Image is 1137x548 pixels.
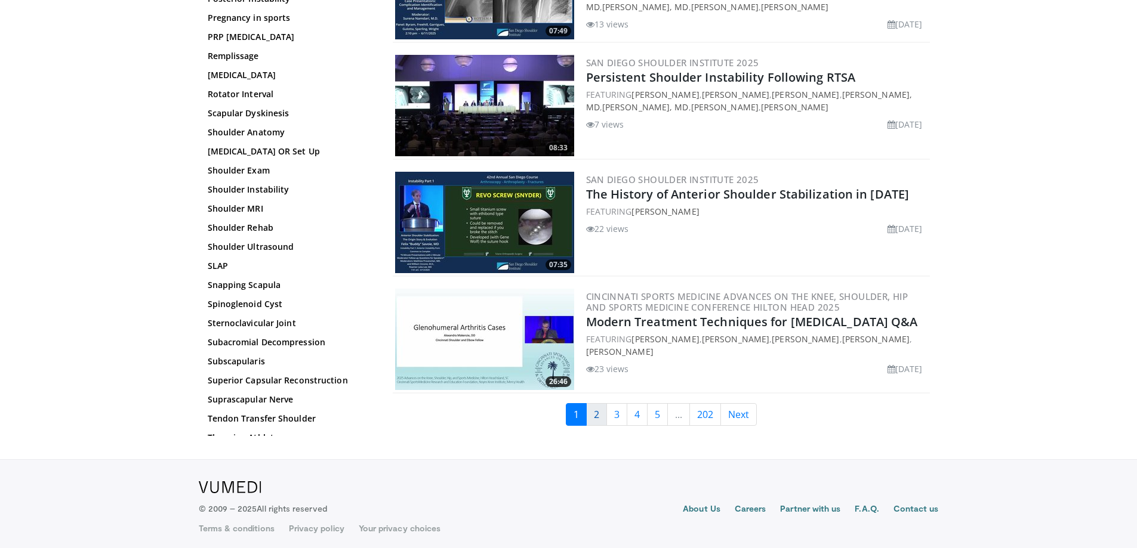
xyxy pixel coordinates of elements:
[586,186,910,202] a: The History of Anterior Shoulder Stabilization in [DATE]
[546,259,571,270] span: 07:35
[586,290,908,313] a: Cincinnati Sports Medicine Advances on the Knee, Shoulder, Hip and Sports Medicine Conference Hil...
[691,101,759,113] a: [PERSON_NAME]
[208,145,369,157] a: [MEDICAL_DATA] OR Set Up
[546,143,571,153] span: 08:33
[208,165,369,177] a: Shoulder Exam
[631,333,699,345] a: [PERSON_NAME]
[208,413,369,425] a: Tendon Transfer Shoulder
[359,522,440,534] a: Your privacy choices
[772,333,839,345] a: [PERSON_NAME]
[586,403,607,426] a: 2
[606,403,627,426] a: 3
[395,172,574,273] img: feabc04b-bf76-4aaf-8b19-ea92968ad710.300x170_q85_crop-smart_upscale.jpg
[586,222,629,235] li: 22 views
[772,89,839,100] a: [PERSON_NAME]
[888,118,923,131] li: [DATE]
[395,55,574,156] img: 6c6a096a-054b-4bd1-878c-41f99f233a86.300x170_q85_crop-smart_upscale.jpg
[602,1,689,13] a: [PERSON_NAME], MD
[208,88,369,100] a: Rotator Interval
[888,18,923,30] li: [DATE]
[631,206,699,217] a: [PERSON_NAME]
[546,26,571,36] span: 07:49
[208,31,369,43] a: PRP [MEDICAL_DATA]
[395,289,574,390] a: 26:46
[208,12,369,24] a: Pregnancy in sports
[395,289,574,390] img: 39810728-ec36-4ab3-a693-8b687575155e.300x170_q85_crop-smart_upscale.jpg
[208,184,369,196] a: Shoulder Instability
[586,346,654,357] a: [PERSON_NAME]
[888,363,923,375] li: [DATE]
[720,403,757,426] a: Next
[257,503,326,513] span: All rights reserved
[735,503,766,517] a: Careers
[631,89,699,100] a: [PERSON_NAME]
[208,126,369,138] a: Shoulder Anatomy
[586,205,928,218] div: FEATURING
[647,403,668,426] a: 5
[586,69,856,85] a: Persistent Shoulder Instability Following RTSA
[855,503,879,517] a: F.A.Q.
[208,50,369,62] a: Remplissage
[208,203,369,215] a: Shoulder MRI
[586,314,918,330] a: Modern Treatment Techniques for [MEDICAL_DATA] Q&A
[199,522,275,534] a: Terms & conditions
[586,174,759,185] a: San Diego Shoulder Institute 2025
[395,172,574,273] a: 07:35
[586,333,928,358] div: FEATURING , , , ,
[208,279,369,291] a: Snapping Scapula
[586,363,629,375] li: 23 views
[208,260,369,272] a: SLAP
[683,503,720,517] a: About Us
[586,88,928,113] div: FEATURING , , , , , ,
[208,355,369,367] a: Subscapularis
[208,336,369,348] a: Subacromial Decompression
[208,241,369,253] a: Shoulder Ultrasound
[566,403,587,426] a: 1
[393,403,930,426] nav: Search results pages
[208,394,369,405] a: Suprascapular Nerve
[208,107,369,119] a: Scapular Dyskinesis
[888,222,923,235] li: [DATE]
[199,481,261,493] img: VuMedi Logo
[691,1,759,13] a: [PERSON_NAME]
[842,333,910,345] a: [PERSON_NAME]
[586,118,624,131] li: 7 views
[208,69,369,81] a: [MEDICAL_DATA]
[208,432,369,444] a: Throwing Athletes
[893,503,939,517] a: Contact us
[627,403,648,426] a: 4
[586,18,629,30] li: 13 views
[602,101,689,113] a: [PERSON_NAME], MD
[289,522,344,534] a: Privacy policy
[208,374,369,386] a: Superior Capsular Reconstruction
[702,333,769,345] a: [PERSON_NAME]
[199,503,327,515] p: © 2009 – 2025
[208,298,369,310] a: Spinoglenoid Cyst
[780,503,840,517] a: Partner with us
[208,317,369,329] a: Sternoclavicular Joint
[761,1,828,13] a: [PERSON_NAME]
[546,376,571,387] span: 26:46
[586,57,759,69] a: San Diego Shoulder Institute 2025
[208,222,369,234] a: Shoulder Rehab
[761,101,828,113] a: [PERSON_NAME]
[689,403,721,426] a: 202
[395,55,574,156] a: 08:33
[702,89,769,100] a: [PERSON_NAME]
